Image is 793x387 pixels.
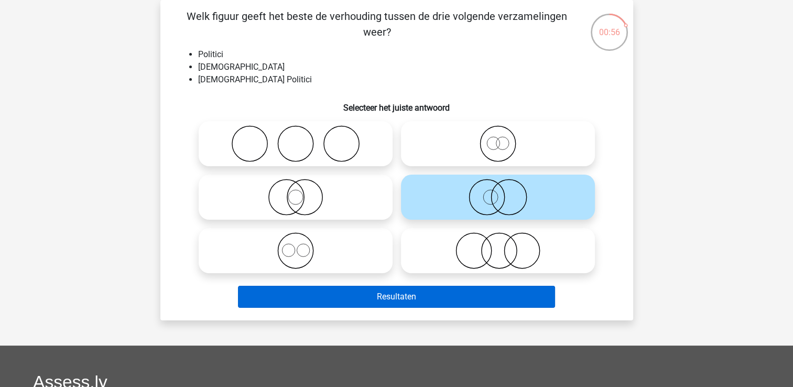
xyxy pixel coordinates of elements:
[238,286,555,308] button: Resultaten
[590,13,629,39] div: 00:56
[177,94,616,113] h6: Selecteer het juiste antwoord
[198,73,616,86] li: [DEMOGRAPHIC_DATA] Politici
[198,61,616,73] li: [DEMOGRAPHIC_DATA]
[177,8,577,40] p: Welk figuur geeft het beste de verhouding tussen de drie volgende verzamelingen weer?
[198,48,616,61] li: Politici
